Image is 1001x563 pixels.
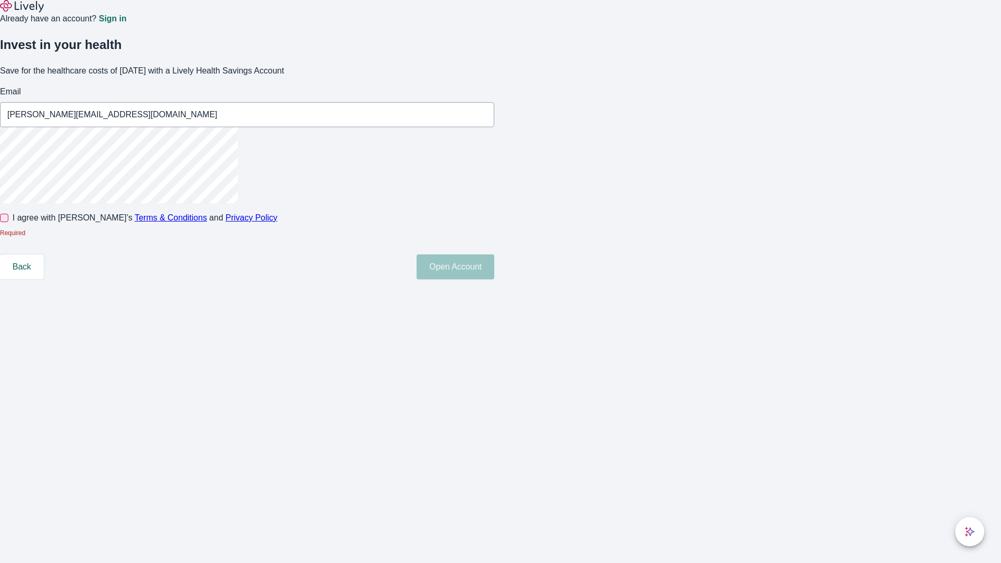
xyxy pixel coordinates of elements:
[955,517,984,546] button: chat
[99,15,126,23] a: Sign in
[13,212,277,224] span: I agree with [PERSON_NAME]’s and
[226,213,278,222] a: Privacy Policy
[135,213,207,222] a: Terms & Conditions
[965,527,975,537] svg: Lively AI Assistant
